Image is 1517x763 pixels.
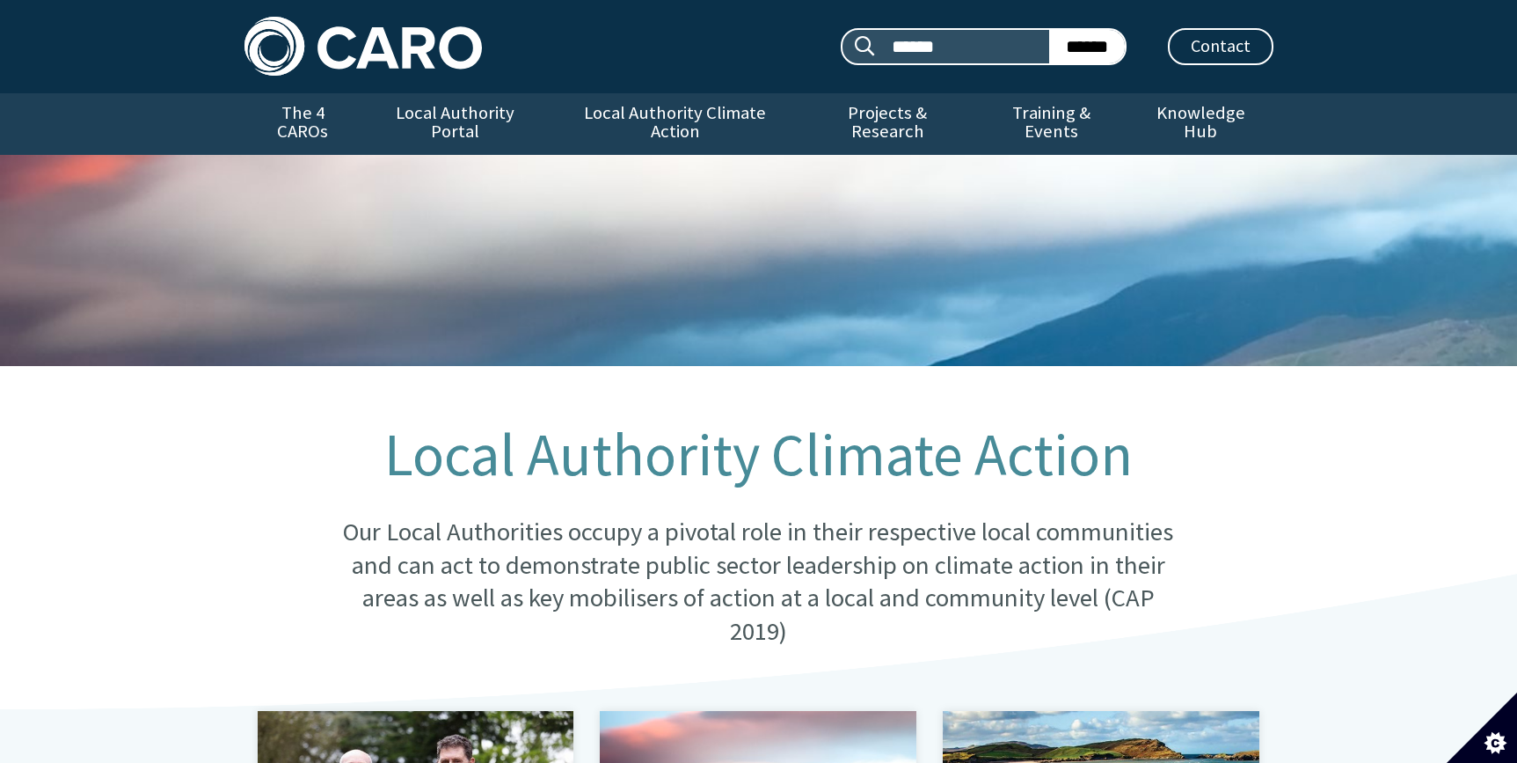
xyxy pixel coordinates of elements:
[1128,93,1273,155] a: Knowledge Hub
[244,17,482,76] img: Caro logo
[800,93,974,155] a: Projects & Research
[361,93,550,155] a: Local Authority Portal
[1168,28,1273,65] a: Contact
[550,93,800,155] a: Local Authority Climate Action
[1447,693,1517,763] button: Set cookie preferences
[332,516,1185,648] p: Our Local Authorities occupy a pivotal role in their respective local communities and can act to ...
[244,93,361,155] a: The 4 CAROs
[332,422,1185,488] h1: Local Authority Climate Action
[974,93,1128,155] a: Training & Events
